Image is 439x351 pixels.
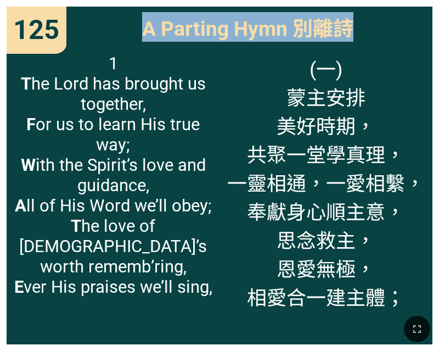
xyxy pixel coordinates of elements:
[13,14,59,46] span: 125
[14,277,24,297] b: E
[14,53,212,297] span: 1 he Lord has brought us together, or us to learn His true way; ith the Spirit’s love and guidanc...
[142,12,353,42] span: A Parting Hymn 別離詩
[21,74,31,94] b: T
[71,216,81,236] b: T
[15,196,26,216] b: A
[21,155,36,175] b: W
[227,53,425,310] span: (一) 蒙主安排 美好時期， 共聚一堂學真理， 一靈相通，一愛相繫， 奉獻身心順主意， 思念救主， 恩愛無極， 相愛合一建主體；
[26,114,36,135] b: F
